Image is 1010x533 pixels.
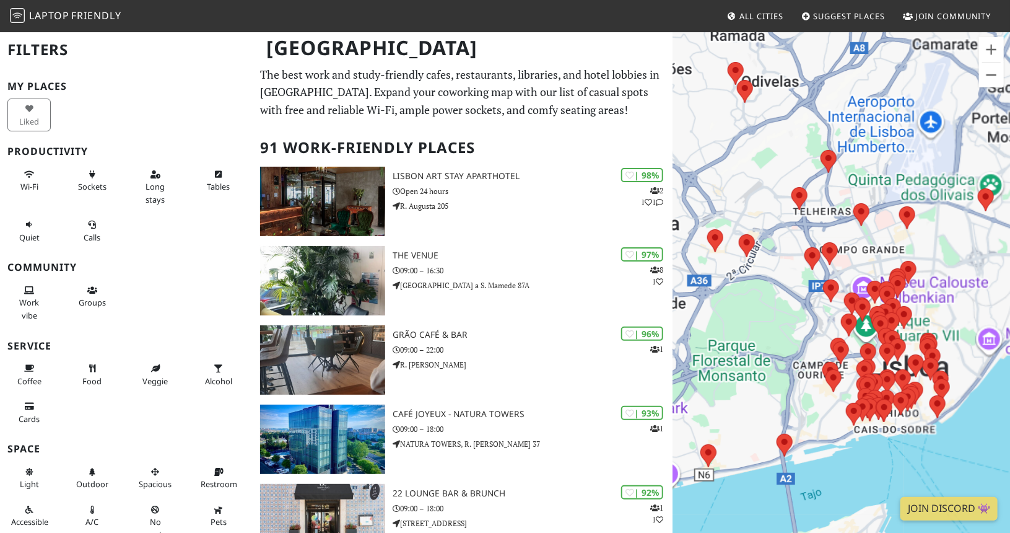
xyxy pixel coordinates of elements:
[7,31,245,69] h2: Filters
[260,405,386,474] img: Café Joyeux - Natura Towers
[7,396,51,429] button: Cards
[146,181,165,205] span: Long stays
[393,265,673,276] p: 09:00 – 16:30
[10,8,25,23] img: LaptopFriendly
[7,146,245,157] h3: Productivity
[393,171,673,182] h3: Lisbon Art Stay Aparthotel
[71,358,114,391] button: Food
[19,413,40,425] span: Credit cards
[260,325,386,395] img: Grão Café & Bar
[393,423,673,435] p: 09:00 – 18:00
[11,516,48,527] span: Accessible
[197,358,240,391] button: Alcohol
[256,31,671,65] h1: [GEOGRAPHIC_DATA]
[650,343,663,355] p: 1
[915,11,991,22] span: Join Community
[621,247,663,262] div: | 97%
[253,246,674,315] a: The VENUE | 97% 81 The VENUE 09:00 – 16:30 [GEOGRAPHIC_DATA] a S. Mamede 87A
[722,5,788,27] a: All Cities
[7,280,51,325] button: Work vibe
[211,516,227,527] span: Pet friendly
[207,181,230,192] span: Work-friendly tables
[84,232,101,243] span: Video/audio calls
[71,214,114,247] button: Calls
[621,406,663,420] div: | 93%
[19,297,39,320] span: People working
[71,164,114,197] button: Sockets
[134,462,177,495] button: Spacious
[197,164,240,197] button: Tables
[393,344,673,356] p: 09:00 – 22:00
[201,478,237,490] span: Restroom
[253,405,674,474] a: Café Joyeux - Natura Towers | 93% 1 Café Joyeux - Natura Towers 09:00 – 18:00 NATURA TOWERS, R. [...
[7,462,51,495] button: Light
[393,518,673,529] p: [STREET_ADDRESS]
[79,297,106,308] span: Group tables
[71,280,114,313] button: Groups
[253,325,674,395] a: Grão Café & Bar | 96% 1 Grão Café & Bar 09:00 – 22:00 R. [PERSON_NAME]
[621,327,663,341] div: | 96%
[71,500,114,532] button: A/C
[19,232,40,243] span: Quiet
[10,6,121,27] a: LaptopFriendly LaptopFriendly
[134,358,177,391] button: Veggie
[260,129,666,167] h2: 91 Work-Friendly Places
[796,5,890,27] a: Suggest Places
[260,66,666,119] p: The best work and study-friendly cafes, restaurants, libraries, and hotel lobbies in [GEOGRAPHIC_...
[205,376,232,387] span: Alcohol
[7,81,245,92] h3: My Places
[393,330,673,340] h3: Grão Café & Bar
[979,63,1004,87] button: Zoom ut
[17,376,41,387] span: Coffee
[979,37,1004,62] button: Zoom inn
[393,185,673,197] p: Open 24 hours
[739,11,783,22] span: All Cities
[7,340,245,352] h3: Service
[83,376,102,387] span: Food
[7,443,245,455] h3: Space
[86,516,99,527] span: Air conditioned
[134,164,177,209] button: Long stays
[20,478,39,490] span: Natural light
[29,9,69,22] span: Laptop
[621,168,663,182] div: | 98%
[393,503,673,514] p: 09:00 – 18:00
[139,478,172,490] span: Spacious
[814,11,886,22] span: Suggest Places
[393,438,673,450] p: NATURA TOWERS, R. [PERSON_NAME] 37
[393,488,673,499] h3: 22 Lounge Bar & Brunch
[197,500,240,532] button: Pets
[393,250,673,261] h3: The VENUE
[76,478,108,490] span: Outdoor area
[260,167,386,236] img: Lisbon Art Stay Aparthotel
[7,500,51,532] button: Accessible
[650,423,663,434] p: 1
[20,181,38,192] span: Stable Wi-Fi
[7,262,245,273] h3: Community
[393,200,673,212] p: R. Augusta 205
[900,497,998,521] a: Join Discord 👾
[898,5,996,27] a: Join Community
[7,358,51,391] button: Coffee
[260,246,386,315] img: The VENUE
[7,214,51,247] button: Quiet
[393,359,673,371] p: R. [PERSON_NAME]
[142,376,168,387] span: Veggie
[641,185,663,208] p: 2 1 1
[78,181,107,192] span: Power sockets
[7,164,51,197] button: Wi-Fi
[71,462,114,495] button: Outdoor
[393,409,673,420] h3: Café Joyeux - Natura Towers
[197,462,240,495] button: Restroom
[650,264,663,288] p: 8 1
[650,502,663,526] p: 1 1
[71,9,121,22] span: Friendly
[253,167,674,236] a: Lisbon Art Stay Aparthotel | 98% 211 Lisbon Art Stay Aparthotel Open 24 hours R. Augusta 205
[621,485,663,500] div: | 92%
[393,280,673,291] p: [GEOGRAPHIC_DATA] a S. Mamede 87A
